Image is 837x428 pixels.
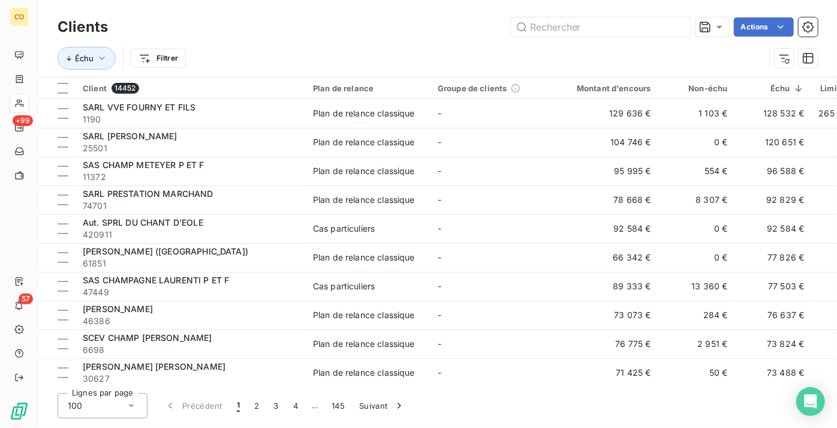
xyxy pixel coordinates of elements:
div: Non-échu [666,83,728,93]
button: Suivant [352,393,413,418]
input: Rechercher [511,17,691,37]
td: 78 668 € [555,185,658,214]
button: 1 [230,393,247,418]
div: Plan de relance classique [313,309,415,321]
td: 92 829 € [735,185,812,214]
span: 61851 [83,258,299,270]
span: [PERSON_NAME] ([GEOGRAPHIC_DATA]) [83,246,248,256]
button: Échu [58,47,116,70]
span: SARL [PERSON_NAME] [83,131,177,141]
div: Plan de relance [313,83,423,93]
div: Cas particuliers [313,280,375,292]
h3: Clients [58,16,108,38]
td: 96 588 € [735,157,812,185]
td: 128 532 € [735,99,812,128]
span: - [438,252,441,262]
span: 57 [19,294,33,304]
button: Filtrer [131,49,186,68]
span: - [438,108,441,118]
span: 420911 [83,229,299,241]
td: 92 584 € [735,214,812,243]
td: 77 826 € [735,243,812,272]
span: - [438,137,441,147]
td: 89 333 € [555,272,658,301]
div: Plan de relance classique [313,194,415,206]
td: 104 746 € [555,128,658,157]
img: Logo LeanPay [10,402,29,421]
td: 66 342 € [555,243,658,272]
td: 1 103 € [658,99,735,128]
span: - [438,367,441,378]
td: 76 637 € [735,301,812,330]
span: - [438,223,441,234]
span: 11372 [83,171,299,183]
div: Échu [742,83,805,93]
div: Plan de relance classique [313,367,415,379]
span: 47449 [83,286,299,298]
span: 46386 [83,315,299,327]
span: Groupe de clients [438,83,507,93]
span: 1190 [83,113,299,125]
div: Cas particuliers [313,223,375,235]
span: - [438,310,441,320]
span: SAS CHAMP METEYER P ET F [83,160,204,170]
div: Open Intercom Messenger [796,387,825,416]
span: - [438,339,441,349]
span: 100 [68,400,82,412]
span: [PERSON_NAME] [83,304,153,314]
button: 145 [324,393,352,418]
button: Actions [734,17,794,37]
span: SARL PRESTATION MARCHAND [83,188,213,199]
button: 2 [247,393,266,418]
span: [PERSON_NAME] [PERSON_NAME] [83,361,225,372]
td: 73 488 € [735,358,812,387]
div: Plan de relance classique [313,252,415,264]
td: 554 € [658,157,735,185]
td: 76 775 € [555,330,658,358]
button: 4 [286,393,305,418]
span: 74701 [83,200,299,212]
button: 3 [267,393,286,418]
div: CO [10,7,29,26]
td: 71 425 € [555,358,658,387]
td: 13 360 € [658,272,735,301]
span: Échu [75,53,94,63]
span: - [438,194,441,205]
div: Plan de relance classique [313,165,415,177]
span: 1 [237,400,240,412]
span: - [438,166,441,176]
span: SAS CHAMPAGNE LAURENTI P ET F [83,275,229,285]
td: 0 € [658,128,735,157]
td: 129 636 € [555,99,658,128]
div: Montant d'encours [562,83,651,93]
div: Plan de relance classique [313,136,415,148]
span: Client [83,83,107,93]
div: Plan de relance classique [313,338,415,350]
td: 95 995 € [555,157,658,185]
span: SCEV CHAMP [PERSON_NAME] [83,333,212,343]
span: +99 [13,115,33,126]
td: 73 073 € [555,301,658,330]
td: 92 584 € [555,214,658,243]
td: 0 € [658,243,735,272]
span: 14452 [112,83,139,94]
span: 6698 [83,344,299,356]
td: 120 651 € [735,128,812,157]
td: 0 € [658,214,735,243]
span: 25501 [83,142,299,154]
button: Précédent [157,393,230,418]
td: 50 € [658,358,735,387]
td: 73 824 € [735,330,812,358]
td: 2 951 € [658,330,735,358]
td: 8 307 € [658,185,735,214]
span: SARL VVE FOURNY ET FILS [83,102,195,112]
td: 77 503 € [735,272,812,301]
span: … [305,396,324,415]
div: Plan de relance classique [313,107,415,119]
td: 284 € [658,301,735,330]
span: Aut. SPRL DU CHANT D'EOLE [83,217,203,228]
span: 30627 [83,373,299,385]
span: - [438,281,441,291]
